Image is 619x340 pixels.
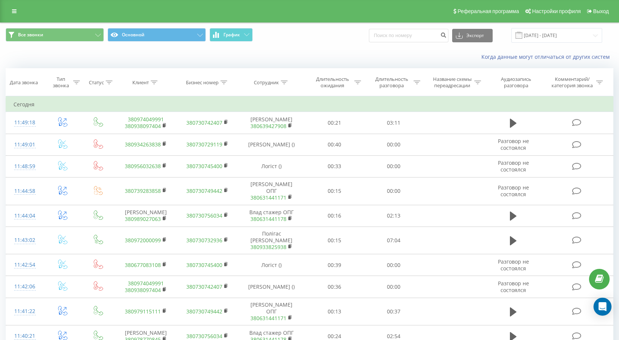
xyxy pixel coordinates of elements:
span: Разговор не состоялся [498,137,529,151]
div: Комментарий/категория звонка [550,76,594,89]
td: Логіст () [238,155,304,177]
td: 00:16 [305,205,364,227]
td: Логіст () [238,254,304,276]
td: 00:40 [305,134,364,155]
a: 380730756034 [186,212,222,219]
span: Разговор не состоялся [498,184,529,198]
a: 380730742407 [186,119,222,126]
a: 380972000099 [125,237,161,244]
a: 380739283858 [125,187,161,194]
a: 380730745400 [186,261,222,268]
a: 380974049991 [128,280,164,287]
td: 00:15 [305,177,364,205]
div: 11:41:22 [13,304,36,319]
td: 00:36 [305,276,364,298]
a: 380631441178 [250,215,286,222]
a: 380989027063 [125,215,161,222]
td: [PERSON_NAME] [115,205,177,227]
a: 380730729119 [186,141,222,148]
td: 00:39 [305,254,364,276]
input: Поиск по номеру [369,29,448,42]
div: Длительность ожидания [312,76,352,89]
div: Дата звонка [10,79,38,86]
button: Экспорт [452,29,493,42]
span: График [223,32,240,37]
div: 11:44:58 [13,184,36,198]
td: [PERSON_NAME] ОПГ [238,177,304,205]
a: 380677083108 [125,261,161,268]
td: 02:13 [364,205,423,227]
td: [PERSON_NAME] ОПГ [238,298,304,325]
a: 380730742407 [186,283,222,290]
a: 380934263838 [125,141,161,148]
a: Когда данные могут отличаться от других систем [481,53,613,60]
td: 00:33 [305,155,364,177]
a: 380730749442 [186,187,222,194]
button: График [210,28,253,42]
div: Статус [89,79,104,86]
td: 00:00 [364,254,423,276]
div: 11:44:04 [13,209,36,223]
a: 380631441171 [250,315,286,322]
span: Разговор не состоялся [498,280,529,294]
div: 11:48:59 [13,159,36,174]
a: 380639427908 [250,122,286,130]
a: 380730756034 [186,333,222,340]
td: Влад стажер ОПГ [238,205,304,227]
a: 380631441171 [250,194,286,201]
div: Сотрудник [254,79,279,86]
div: Аудиозапись разговора [492,76,540,89]
div: Бизнес номер [186,79,219,86]
td: 03:11 [364,112,423,134]
td: 00:00 [364,155,423,177]
td: 00:00 [364,276,423,298]
a: 380979115111 [125,308,161,315]
div: Длительность разговора [372,76,412,89]
a: 380730745400 [186,163,222,170]
span: Все звонки [18,32,43,38]
div: Клиент [132,79,149,86]
button: Все звонки [6,28,104,42]
div: Название схемы переадресации [432,76,472,89]
div: 11:42:54 [13,258,36,272]
span: Разговор не состоялся [498,258,529,272]
td: 07:04 [364,227,423,254]
td: 00:00 [364,177,423,205]
a: 380956032638 [125,163,161,170]
a: 380974049991 [128,116,164,123]
span: Реферальная программа [457,8,519,14]
span: Настройки профиля [532,8,581,14]
a: 380938097404 [125,122,161,130]
td: [PERSON_NAME] () [238,134,304,155]
td: [PERSON_NAME] () [238,276,304,298]
div: 11:49:18 [13,115,36,130]
a: 380730732936 [186,237,222,244]
td: [PERSON_NAME] [238,112,304,134]
div: Тип звонка [51,76,71,89]
td: 00:37 [364,298,423,325]
td: 00:13 [305,298,364,325]
a: 380730749442 [186,308,222,315]
span: Выход [593,8,609,14]
a: 380938097404 [125,286,161,294]
td: 00:21 [305,112,364,134]
div: 11:43:02 [13,233,36,248]
td: 00:15 [305,227,364,254]
td: 00:00 [364,134,423,155]
div: 11:42:06 [13,279,36,294]
td: Сегодня [6,97,613,112]
a: 380933825938 [250,243,286,251]
td: Полігас [PERSON_NAME] [238,227,304,254]
span: Разговор не состоялся [498,159,529,173]
div: 11:49:01 [13,137,36,152]
button: Основной [108,28,206,42]
div: Open Intercom Messenger [594,298,612,316]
